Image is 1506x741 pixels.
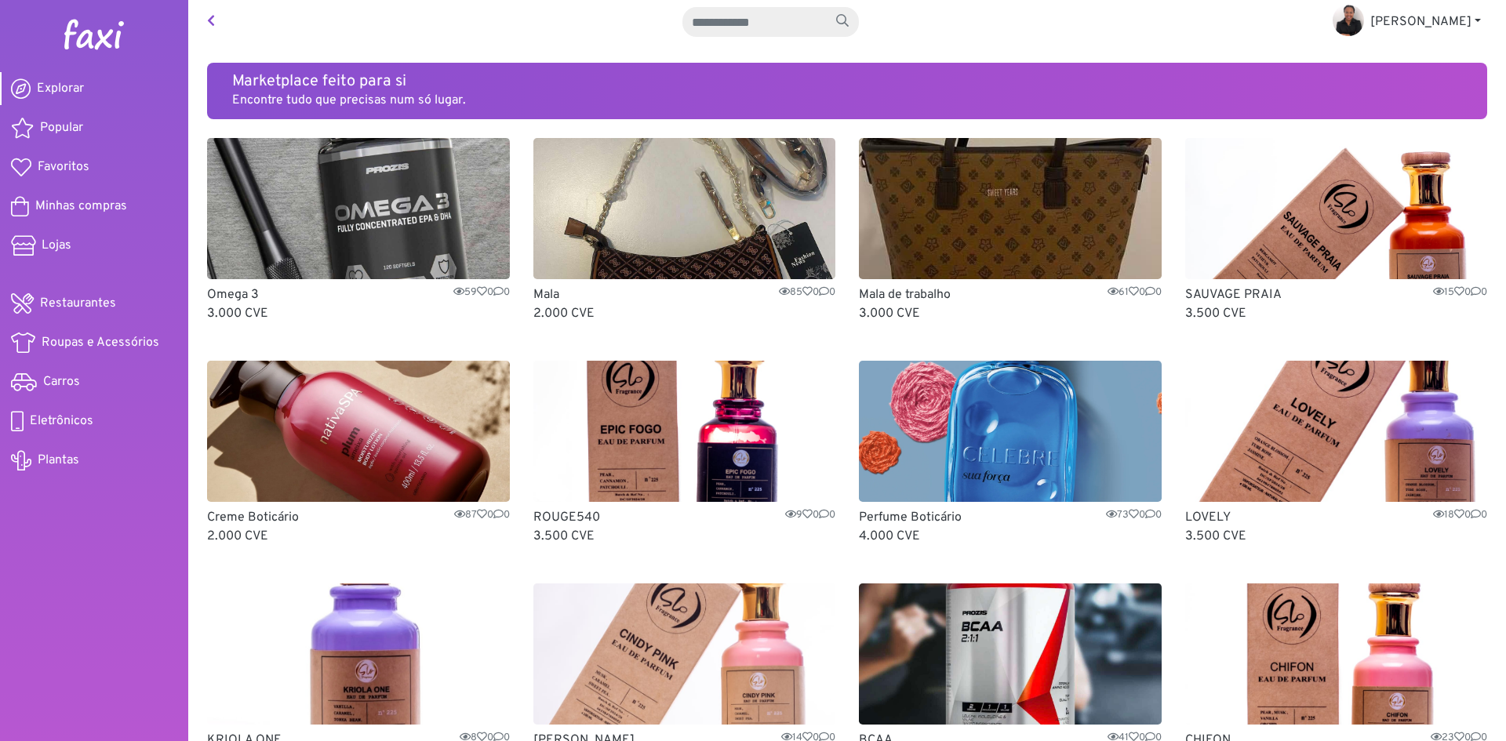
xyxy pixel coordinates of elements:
span: Roupas e Acessórios [42,333,159,352]
img: KRIOLA ONE [207,583,510,725]
img: CHIFON [1185,583,1488,725]
p: 3.500 CVE [533,527,836,546]
span: Restaurantes [40,294,116,313]
span: [PERSON_NAME] [1370,14,1471,30]
a: SAUVAGE PRAIA SAUVAGE PRAIA1500 3.500 CVE [1185,138,1488,323]
img: SAUVAGE PRAIA [1185,138,1488,279]
span: Minhas compras [35,197,127,216]
p: Mala de trabalho [859,285,1162,304]
h5: Marketplace feito para si [232,72,1462,91]
a: Perfume Boticário Perfume Boticário7300 4.000 CVE [859,361,1162,546]
a: ROUGE540 ROUGE540900 3.500 CVE [533,361,836,546]
span: 85 0 0 [779,285,835,300]
p: Encontre tudo que precisas num só lugar. [232,91,1462,110]
a: Creme Boticário Creme Boticário8700 2.000 CVE [207,361,510,546]
a: [PERSON_NAME] [1320,6,1493,38]
img: Omega 3 [207,138,510,279]
span: Explorar [37,79,84,98]
p: Creme Boticário [207,508,510,527]
p: 2.000 CVE [207,527,510,546]
img: Creme Boticário [207,361,510,502]
p: ROUGE540 [533,508,836,527]
span: 9 0 0 [785,508,835,523]
span: 18 0 0 [1433,508,1487,523]
span: 61 0 0 [1108,285,1162,300]
span: Eletrônicos [30,412,93,430]
span: 87 0 0 [454,508,510,523]
span: Plantas [38,451,79,470]
p: Omega 3 [207,285,510,304]
span: 59 0 0 [453,285,510,300]
p: Perfume Boticário [859,508,1162,527]
p: SAUVAGE PRAIA [1185,285,1488,304]
span: Lojas [42,236,71,255]
span: 73 0 0 [1106,508,1162,523]
span: 15 0 0 [1433,285,1487,300]
p: Mala [533,285,836,304]
span: Carros [43,372,80,391]
img: CINDY PINK [533,583,836,725]
img: ROUGE540 [533,361,836,502]
a: Mala de trabalho Mala de trabalho6100 3.000 CVE [859,138,1162,323]
span: Popular [40,118,83,137]
img: Mala de trabalho [859,138,1162,279]
span: Favoritos [38,158,89,176]
p: 2.000 CVE [533,304,836,323]
a: LOVELY LOVELY1800 3.500 CVE [1185,361,1488,546]
p: LOVELY [1185,508,1488,527]
p: 3.500 CVE [1185,304,1488,323]
img: Mala [533,138,836,279]
img: Perfume Boticário [859,361,1162,502]
p: 4.000 CVE [859,527,1162,546]
img: LOVELY [1185,361,1488,502]
img: BCAA [859,583,1162,725]
p: 3.000 CVE [859,304,1162,323]
a: Mala Mala8500 2.000 CVE [533,138,836,323]
p: 3.000 CVE [207,304,510,323]
a: Omega 3 Omega 35900 3.000 CVE [207,138,510,323]
p: 3.500 CVE [1185,527,1488,546]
